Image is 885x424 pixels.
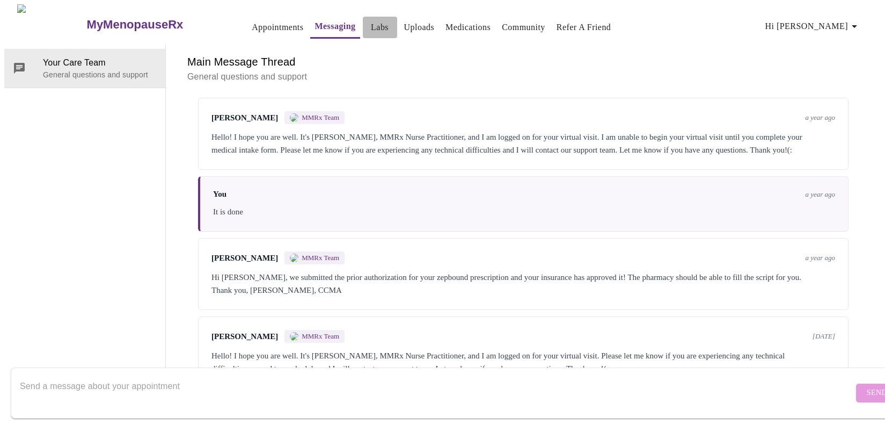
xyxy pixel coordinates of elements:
[247,17,308,38] button: Appointments
[4,49,165,88] div: Your Care TeamGeneral questions and support
[552,17,616,38] button: Refer a Friend
[211,113,278,123] span: [PERSON_NAME]
[43,56,157,69] span: Your Care Team
[211,254,278,263] span: [PERSON_NAME]
[17,4,85,45] img: MyMenopauseRx Logo
[302,254,339,262] span: MMRx Team
[85,6,226,44] a: MyMenopauseRx
[252,20,303,35] a: Appointments
[557,20,611,35] a: Refer a Friend
[363,17,397,38] button: Labs
[302,113,339,122] span: MMRx Team
[761,16,865,37] button: Hi [PERSON_NAME]
[502,20,545,35] a: Community
[43,69,157,80] p: General questions and support
[20,376,853,410] textarea: Send a message about your appointment
[805,254,835,262] span: a year ago
[211,131,835,156] div: Hello! I hope you are well. It's [PERSON_NAME], MMRx Nurse Practitioner, and I am logged on for y...
[314,19,355,34] a: Messaging
[290,254,298,262] img: MMRX
[310,16,360,39] button: Messaging
[498,17,550,38] button: Community
[211,349,835,375] div: Hello! I hope you are well. It's [PERSON_NAME], MMRx Nurse Practitioner, and I am logged on for y...
[404,20,435,35] a: Uploads
[765,19,861,34] span: Hi [PERSON_NAME]
[187,70,859,83] p: General questions and support
[211,332,278,341] span: [PERSON_NAME]
[211,271,835,297] div: Hi [PERSON_NAME], we submitted the prior authorization for your zepbound prescription and your in...
[87,18,184,32] h3: MyMenopauseRx
[371,20,389,35] a: Labs
[290,113,298,122] img: MMRX
[400,17,439,38] button: Uploads
[213,190,226,199] span: You
[805,113,835,122] span: a year ago
[187,53,859,70] h6: Main Message Thread
[302,332,339,341] span: MMRx Team
[213,205,835,218] div: It is done
[441,17,495,38] button: Medications
[445,20,491,35] a: Medications
[290,332,298,341] img: MMRX
[805,190,835,199] span: a year ago
[813,332,835,341] span: [DATE]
